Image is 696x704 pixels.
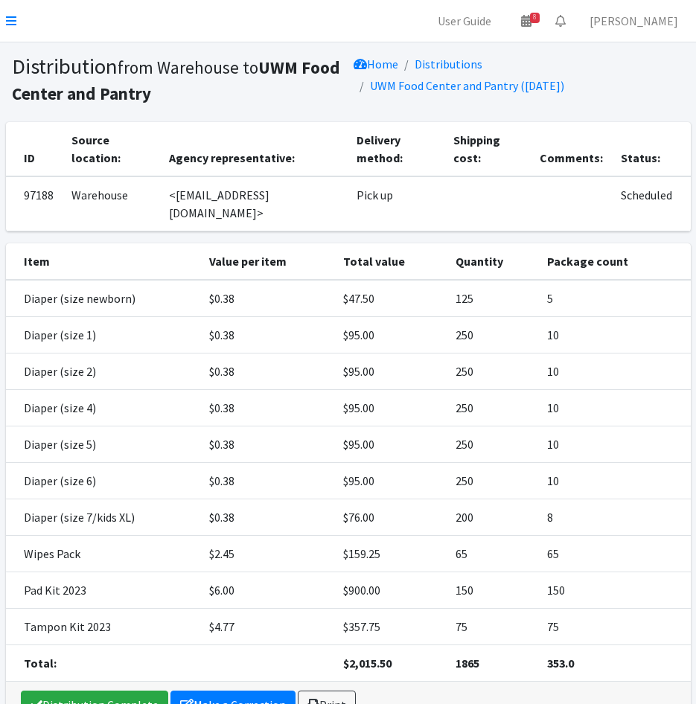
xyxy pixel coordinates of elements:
strong: Total: [24,656,57,671]
a: 8 [509,6,543,36]
a: Home [354,57,398,71]
td: $0.38 [200,390,334,426]
td: $2.45 [200,536,334,572]
th: Agency representative: [160,122,347,176]
td: $47.50 [334,280,447,317]
td: 10 [538,390,690,426]
td: $0.38 [200,280,334,317]
th: Value per item [200,243,334,280]
td: $95.00 [334,426,447,463]
td: $0.38 [200,499,334,536]
td: 10 [538,426,690,463]
a: [PERSON_NAME] [578,6,690,36]
td: Tampon Kit 2023 [6,609,201,645]
td: Diaper (size 5) [6,426,201,463]
td: $4.77 [200,609,334,645]
strong: $2,015.50 [343,656,392,671]
td: 250 [447,317,539,353]
td: <[EMAIL_ADDRESS][DOMAIN_NAME]> [160,176,347,231]
b: UWM Food Center and Pantry [12,57,340,104]
td: Diaper (size 2) [6,353,201,390]
td: 10 [538,353,690,390]
strong: 1865 [456,656,479,671]
td: $159.25 [334,536,447,572]
td: Warehouse [63,176,161,231]
td: 150 [538,572,690,609]
strong: 353.0 [547,656,574,671]
td: $95.00 [334,317,447,353]
td: $95.00 [334,353,447,390]
td: 75 [538,609,690,645]
td: Diaper (size 6) [6,463,201,499]
th: ID [6,122,63,176]
td: Diaper (size 7/kids XL) [6,499,201,536]
td: Pad Kit 2023 [6,572,201,609]
td: 125 [447,280,539,317]
td: Diaper (size 4) [6,390,201,426]
td: 75 [447,609,539,645]
small: from Warehouse to [12,57,340,104]
td: 250 [447,353,539,390]
td: $95.00 [334,390,447,426]
td: 150 [447,572,539,609]
td: Wipes Pack [6,536,201,572]
h1: Distribution [12,54,343,105]
td: Pick up [348,176,445,231]
td: $6.00 [200,572,334,609]
th: Quantity [447,243,539,280]
td: 8 [538,499,690,536]
td: Diaper (size 1) [6,317,201,353]
th: Status: [612,122,690,176]
th: Delivery method: [348,122,445,176]
td: 200 [447,499,539,536]
td: 10 [538,317,690,353]
a: Distributions [415,57,482,71]
td: 250 [447,426,539,463]
td: 65 [538,536,690,572]
th: Total value [334,243,447,280]
td: Diaper (size newborn) [6,280,201,317]
span: 8 [530,13,540,23]
td: $0.38 [200,463,334,499]
td: $0.38 [200,317,334,353]
td: $0.38 [200,353,334,390]
td: 10 [538,463,690,499]
td: $76.00 [334,499,447,536]
a: User Guide [426,6,503,36]
td: Scheduled [612,176,690,231]
td: $357.75 [334,609,447,645]
th: Item [6,243,201,280]
th: Comments: [531,122,612,176]
td: 97188 [6,176,63,231]
th: Package count [538,243,690,280]
td: $95.00 [334,463,447,499]
td: $900.00 [334,572,447,609]
td: $0.38 [200,426,334,463]
th: Source location: [63,122,161,176]
td: 250 [447,390,539,426]
th: Shipping cost: [444,122,531,176]
a: UWM Food Center and Pantry ([DATE]) [370,78,564,93]
td: 250 [447,463,539,499]
td: 65 [447,536,539,572]
td: 5 [538,280,690,317]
